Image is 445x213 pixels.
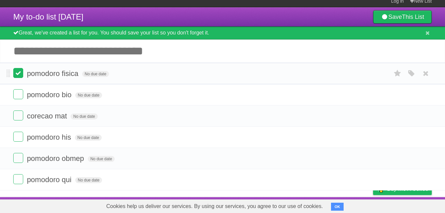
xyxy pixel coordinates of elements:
span: My to-do list [DATE] [13,12,83,21]
span: corecao mat [27,112,69,120]
span: pomodoro his [27,133,73,141]
label: Star task [391,68,404,79]
span: No due date [75,177,102,183]
span: pomodoro fisica [27,69,80,78]
label: Done [13,89,23,99]
span: pomodoro bio [27,91,73,99]
span: No due date [88,156,115,162]
span: No due date [75,92,102,98]
span: Buy me a coffee [387,183,428,195]
label: Done [13,68,23,78]
span: pomodoro qui [27,176,73,184]
button: OK [331,203,344,211]
a: Terms [342,199,357,211]
label: Done [13,174,23,184]
a: Developers [307,199,334,211]
a: Suggest a feature [390,199,432,211]
label: Done [13,110,23,120]
span: Cookies help us deliver our services. By using our services, you agree to our use of cookies. [100,200,330,213]
a: About [285,199,299,211]
a: Privacy [364,199,382,211]
a: SaveThis List [373,10,432,24]
span: pomodoro obmep [27,154,85,163]
label: Done [13,153,23,163]
span: No due date [82,71,109,77]
label: Done [13,132,23,142]
span: No due date [71,113,97,119]
b: This List [402,14,424,20]
span: No due date [75,135,102,141]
